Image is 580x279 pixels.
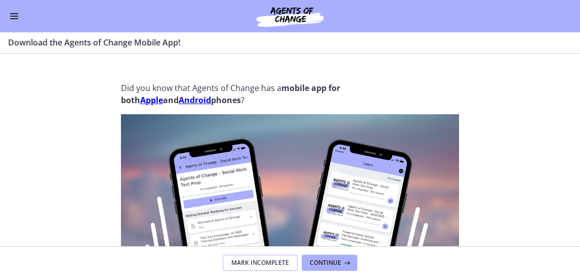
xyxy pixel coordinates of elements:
[121,82,459,106] p: Did you know that Agents of Change has a ?
[302,255,357,271] button: Continue
[179,95,211,106] a: Android
[8,36,560,49] h3: Download the Agents of Change Mobile App!
[223,255,298,271] button: Mark Incomplete
[163,95,179,106] strong: and
[140,95,163,106] a: Apple
[211,95,241,106] strong: phones
[310,259,341,267] span: Continue
[231,259,289,267] span: Mark Incomplete
[8,10,20,22] button: Enable menu
[229,4,351,28] img: Agents of Change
